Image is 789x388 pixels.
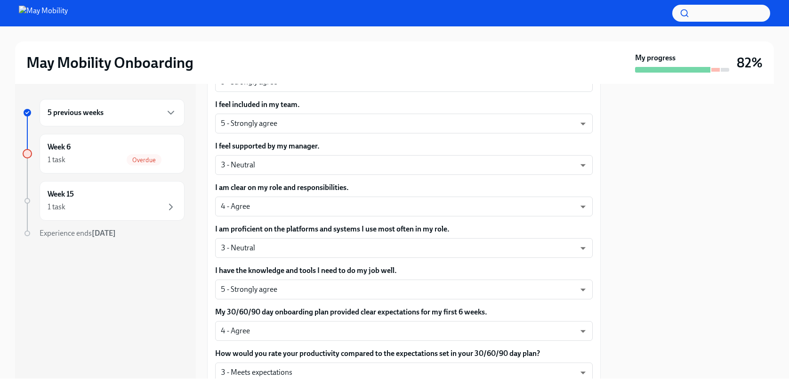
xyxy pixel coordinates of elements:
[215,155,593,175] div: 3 - Neutral
[19,6,68,21] img: May Mobility
[48,189,74,199] h6: Week 15
[215,321,593,341] div: 4 - Agree
[215,238,593,258] div: 3 - Neutral
[215,182,593,193] label: I am clear on my role and responsibilities.
[48,155,65,165] div: 1 task
[215,363,593,382] div: 3 - Meets expectations
[215,348,593,359] label: How would you rate your productivity compared to the expectations set in your 30/60/90 day plan?
[215,114,593,133] div: 5 - Strongly agree
[26,53,193,72] h2: May Mobility Onboarding
[635,53,676,63] strong: My progress
[737,54,763,71] h3: 82%
[215,265,593,276] label: I have the knowledge and tools I need to do my job well.
[215,280,593,299] div: 5 - Strongly agree
[127,157,161,164] span: Overdue
[215,307,593,317] label: My 30/60/90 day onboarding plan provided clear expectations for my first 6 weeks.
[48,202,65,212] div: 1 task
[23,181,185,221] a: Week 151 task
[215,197,593,216] div: 4 - Agree
[48,107,104,118] h6: 5 previous weeks
[215,99,593,110] label: I feel included in my team.
[92,229,116,238] strong: [DATE]
[215,224,593,234] label: I am proficient on the platforms and systems I use most often in my role.
[40,99,185,126] div: 5 previous weeks
[23,134,185,173] a: Week 61 taskOverdue
[40,229,116,238] span: Experience ends
[48,142,71,152] h6: Week 6
[215,141,593,151] label: I feel supported by my manager.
